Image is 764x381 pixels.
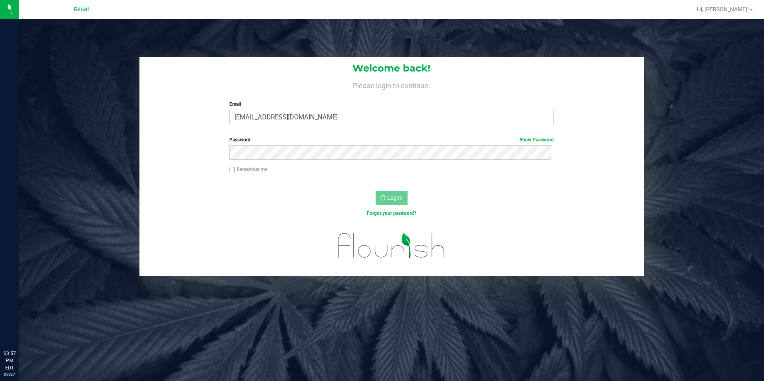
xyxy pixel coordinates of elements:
img: flourish_logo.svg [328,225,455,266]
button: Log In [376,191,408,205]
a: Forgot your password? [367,210,416,216]
span: Password [229,137,251,143]
a: Show Password [519,137,554,143]
span: Log In [387,194,403,201]
p: 03:57 PM EDT [4,350,16,371]
input: Remember me [229,167,235,173]
p: 09/27 [4,371,16,377]
h1: Welcome back! [139,63,644,73]
h4: Please login to continue. [139,80,644,89]
span: Retail [74,6,89,13]
span: Hi, [PERSON_NAME]! [697,6,749,12]
label: Email [229,101,554,108]
label: Remember me [229,166,267,173]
